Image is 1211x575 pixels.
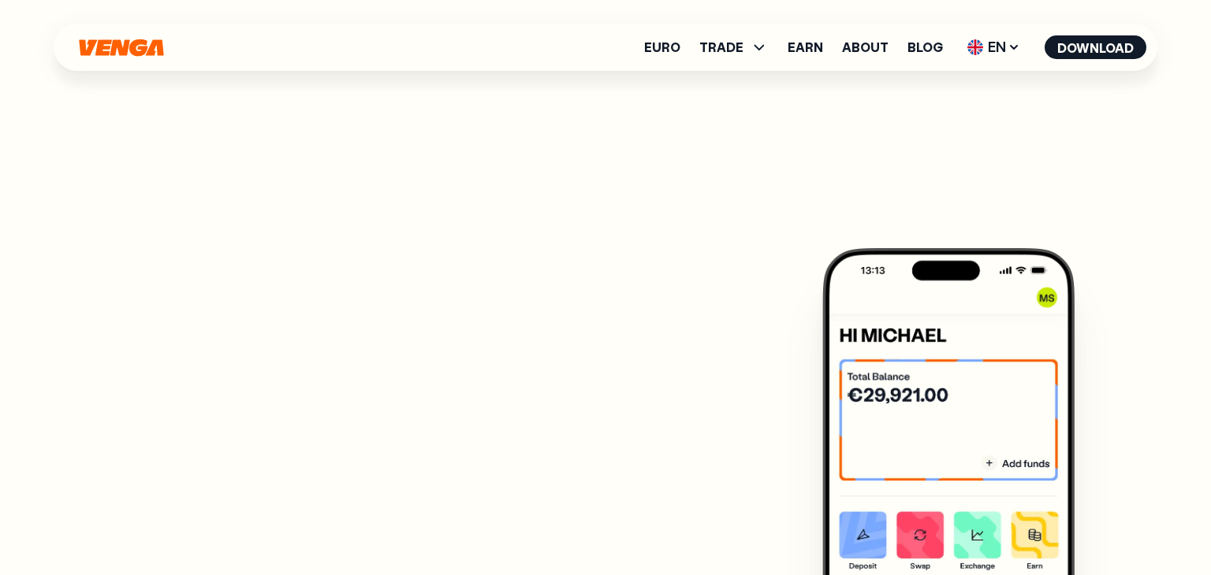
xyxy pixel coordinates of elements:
[1045,35,1146,59] button: Download
[842,41,889,54] a: About
[699,38,769,57] span: TRADE
[644,41,680,54] a: Euro
[77,39,166,57] svg: Home
[967,39,983,55] img: flag-uk
[907,41,943,54] a: Blog
[788,41,823,54] a: Earn
[962,35,1026,60] span: EN
[699,41,743,54] span: TRADE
